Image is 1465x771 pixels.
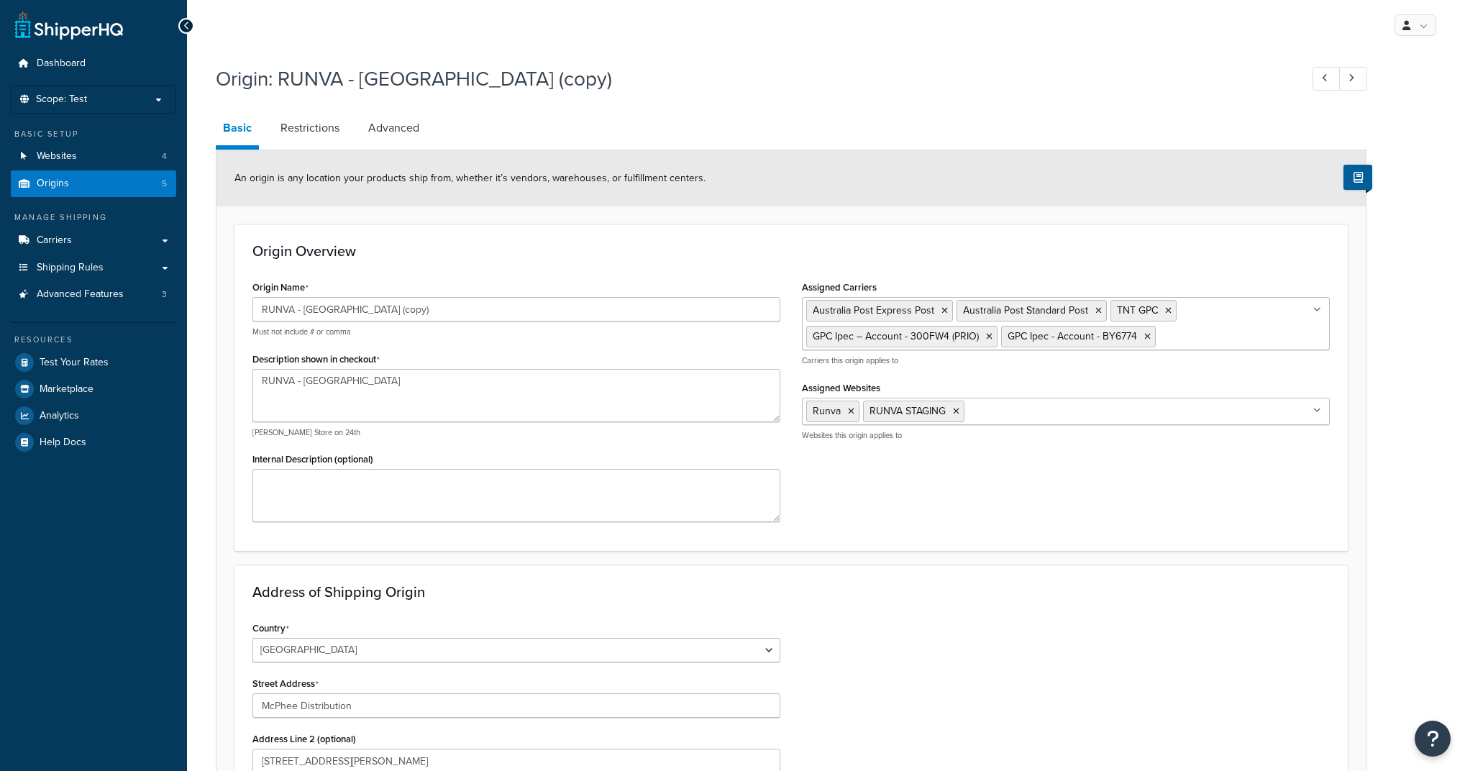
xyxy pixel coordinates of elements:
[963,303,1088,318] span: Australia Post Standard Post
[1008,329,1137,344] span: GPC Ipec - Account - BY6774
[802,430,1330,441] p: Websites this origin applies to
[37,262,104,274] span: Shipping Rules
[252,678,319,690] label: Street Address
[11,143,176,170] a: Websites4
[11,281,176,308] a: Advanced Features3
[11,350,176,375] a: Test Your Rates
[252,327,780,337] p: Must not include # or comma
[252,427,780,438] p: [PERSON_NAME] Store on 24th
[813,303,934,318] span: Australia Post Express Post
[37,288,124,301] span: Advanced Features
[162,178,167,190] span: 5
[40,383,93,396] span: Marketplace
[1313,67,1341,91] a: Previous Record
[11,376,176,402] a: Marketplace
[802,383,880,393] label: Assigned Websites
[1415,721,1451,757] button: Open Resource Center
[252,584,1330,600] h3: Address of Shipping Origin
[252,369,780,422] textarea: RUNVA - [GEOGRAPHIC_DATA]
[40,357,109,369] span: Test Your Rates
[11,281,176,308] li: Advanced Features
[11,128,176,140] div: Basic Setup
[802,355,1330,366] p: Carriers this origin applies to
[11,143,176,170] li: Websites
[216,65,1286,93] h1: Origin: RUNVA - [GEOGRAPHIC_DATA] (copy)
[813,403,841,419] span: Runva
[11,255,176,281] a: Shipping Rules
[802,282,877,293] label: Assigned Carriers
[11,211,176,224] div: Manage Shipping
[1339,67,1367,91] a: Next Record
[252,734,356,744] label: Address Line 2 (optional)
[11,403,176,429] a: Analytics
[11,227,176,254] a: Carriers
[11,334,176,346] div: Resources
[11,170,176,197] li: Origins
[252,623,289,634] label: Country
[11,50,176,77] a: Dashboard
[813,329,979,344] span: GPC Ipec – Account - 300FW4 (PRIO)
[361,111,426,145] a: Advanced
[162,288,167,301] span: 3
[252,243,1330,259] h3: Origin Overview
[36,93,87,106] span: Scope: Test
[37,178,69,190] span: Origins
[1117,303,1158,318] span: TNT GPC
[1343,165,1372,190] button: Show Help Docs
[11,429,176,455] a: Help Docs
[234,170,706,186] span: An origin is any location your products ship from, whether it’s vendors, warehouses, or fulfillme...
[273,111,347,145] a: Restrictions
[162,150,167,163] span: 4
[37,150,77,163] span: Websites
[37,234,72,247] span: Carriers
[870,403,946,419] span: RUNVA STAGING
[37,58,86,70] span: Dashboard
[40,437,86,449] span: Help Docs
[216,111,259,150] a: Basic
[40,410,79,422] span: Analytics
[252,354,380,365] label: Description shown in checkout
[252,454,373,465] label: Internal Description (optional)
[11,170,176,197] a: Origins5
[252,282,309,293] label: Origin Name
